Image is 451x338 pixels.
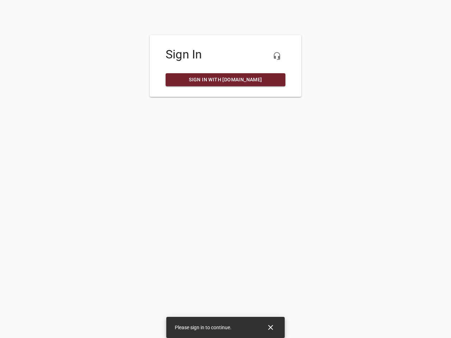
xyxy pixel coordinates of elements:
[171,75,280,84] span: Sign in with [DOMAIN_NAME]
[166,73,285,86] a: Sign in with [DOMAIN_NAME]
[175,325,231,330] span: Please sign in to continue.
[268,48,285,64] button: Live Chat
[262,319,279,336] button: Close
[166,48,285,62] h4: Sign In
